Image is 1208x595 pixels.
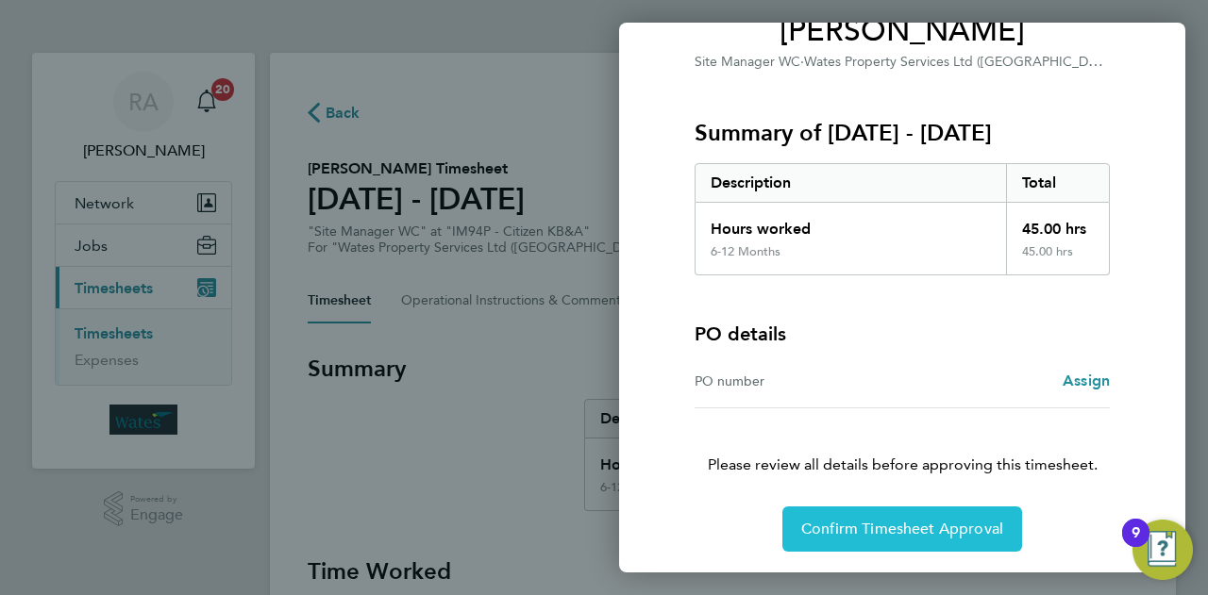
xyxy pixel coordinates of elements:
p: Please review all details before approving this timesheet. [672,408,1132,476]
span: · [800,54,804,70]
div: Description [696,164,1006,202]
span: Wates Property Services Ltd ([GEOGRAPHIC_DATA]) [804,52,1119,70]
span: Assign [1063,372,1110,389]
a: Assign [1063,370,1110,392]
div: Hours worked [696,203,1006,244]
div: Total [1006,164,1110,202]
button: Open Resource Center, 9 new notifications [1132,520,1193,580]
div: PO number [695,370,902,392]
button: Confirm Timesheet Approval [782,506,1022,552]
div: 45.00 hrs [1006,203,1110,244]
div: 6-12 Months [711,244,780,259]
div: Summary of 02 - 08 Aug 2025 [695,163,1110,275]
div: 45.00 hrs [1006,244,1110,274]
span: [PERSON_NAME] [695,12,1110,50]
h3: Summary of [DATE] - [DATE] [695,118,1110,148]
div: 9 [1132,533,1140,557]
h4: PO details [695,321,786,347]
span: Site Manager WC [695,54,800,70]
span: Confirm Timesheet Approval [801,520,1003,538]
